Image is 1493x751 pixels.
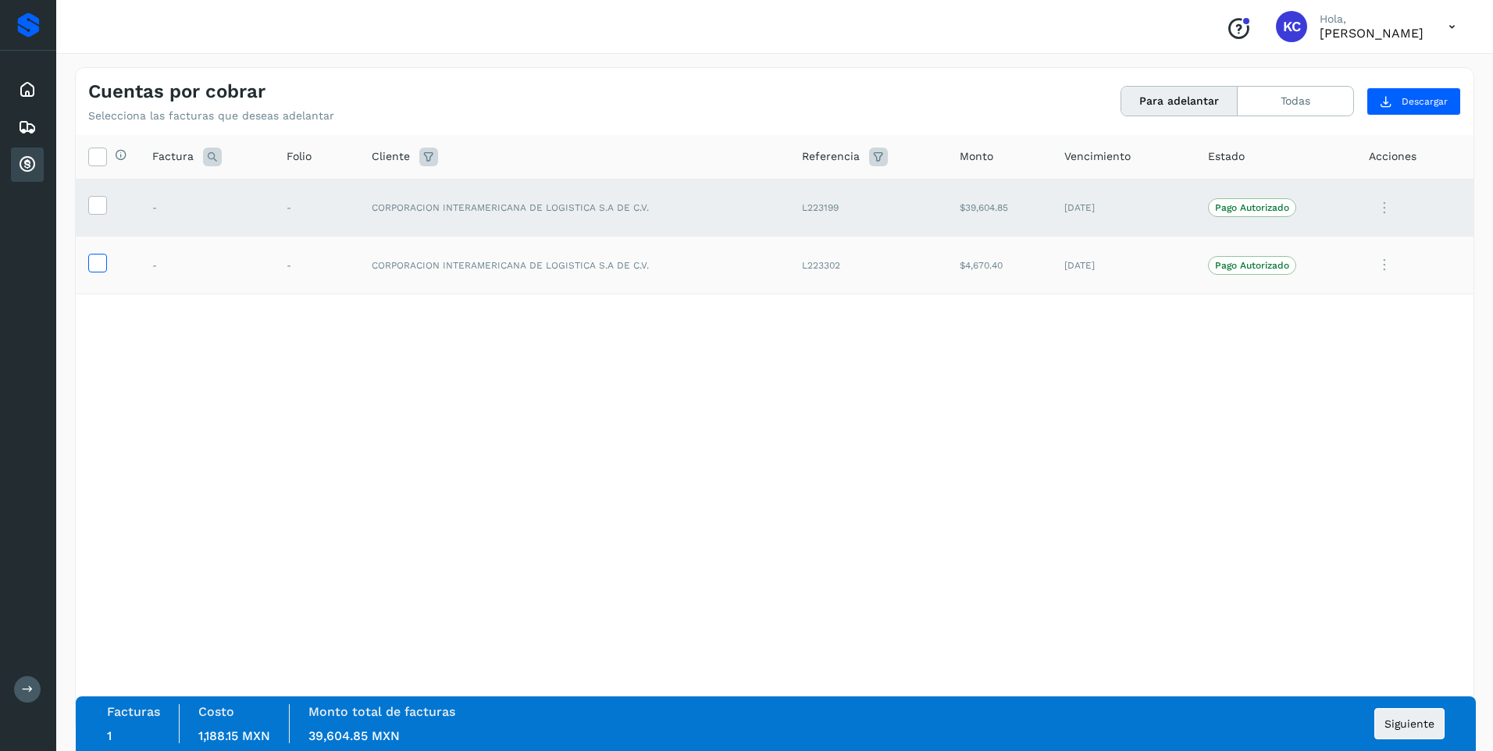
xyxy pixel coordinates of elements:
td: $39,604.85 [947,179,1052,237]
p: Pago Autorizado [1215,260,1289,271]
p: Selecciona las facturas que deseas adelantar [88,109,334,123]
span: Monto [960,148,993,165]
span: Estado [1208,148,1245,165]
td: L223302 [789,237,947,294]
button: Descargar [1367,87,1461,116]
button: Para adelantar [1121,87,1238,116]
label: Costo [198,704,234,719]
span: Factura [152,148,194,165]
p: Pago Autorizado [1215,202,1289,213]
td: CORPORACION INTERAMERICANA DE LOGISTICA S.A DE C.V. [359,237,789,294]
td: - [274,179,358,237]
label: Monto total de facturas [308,704,455,719]
span: Folio [287,148,312,165]
span: Cliente [372,148,410,165]
div: Inicio [11,73,44,107]
td: $4,670.40 [947,237,1052,294]
h4: Cuentas por cobrar [88,80,265,103]
td: - [140,179,274,237]
div: Cuentas por cobrar [11,148,44,182]
button: Siguiente [1374,708,1445,739]
td: [DATE] [1052,237,1195,294]
td: [DATE] [1052,179,1195,237]
span: 1,188.15 MXN [198,728,270,743]
label: Facturas [107,704,160,719]
button: Todas [1238,87,1353,116]
p: Karim Canchola Ceballos [1320,26,1424,41]
span: Siguiente [1384,718,1434,729]
span: Descargar [1402,94,1448,109]
td: - [274,237,358,294]
span: Acciones [1369,148,1416,165]
p: Hola, [1320,12,1424,26]
div: Embarques [11,110,44,144]
span: 1 [107,728,112,743]
span: 39,604.85 MXN [308,728,400,743]
td: - [140,237,274,294]
td: CORPORACION INTERAMERICANA DE LOGISTICA S.A DE C.V. [359,179,789,237]
span: Referencia [802,148,860,165]
span: Vencimiento [1064,148,1131,165]
td: L223199 [789,179,947,237]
